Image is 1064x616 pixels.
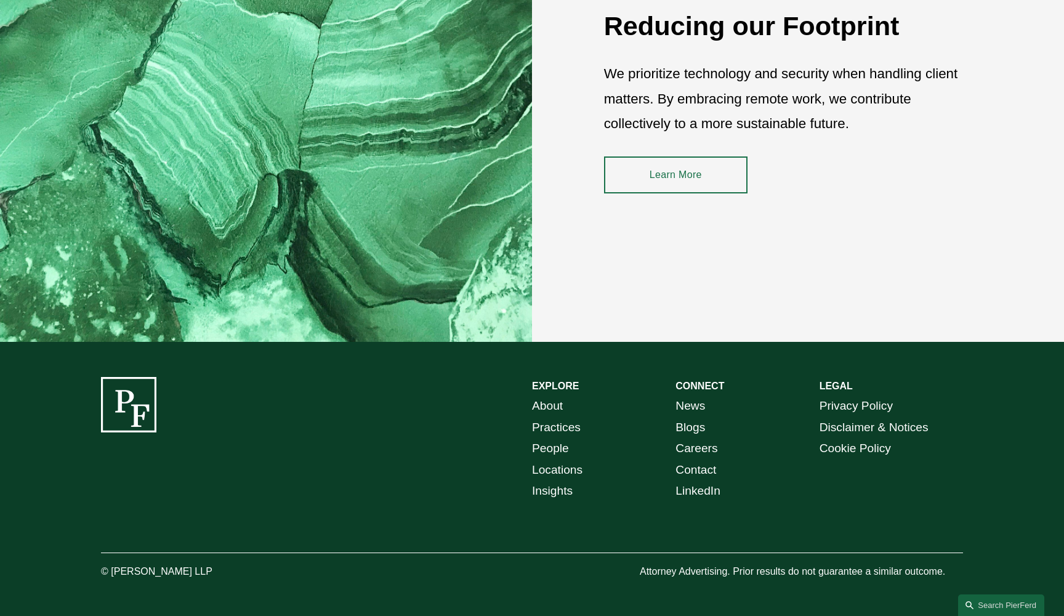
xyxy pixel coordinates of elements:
[604,10,963,42] h2: Reducing our Footprint
[532,381,579,391] strong: EXPLORE
[675,395,705,417] a: News
[820,381,853,391] strong: LEGAL
[958,594,1044,616] a: Search this site
[675,438,717,460] a: Careers
[820,438,891,460] a: Cookie Policy
[675,460,716,481] a: Contact
[675,417,705,439] a: Blogs
[604,156,748,193] a: Learn More
[675,480,720,502] a: LinkedIn
[532,417,581,439] a: Practices
[820,417,929,439] a: Disclaimer & Notices
[640,563,963,581] p: Attorney Advertising. Prior results do not guarantee a similar outcome.
[820,395,893,417] a: Privacy Policy
[675,381,724,391] strong: CONNECT
[532,395,563,417] a: About
[532,438,569,460] a: People
[532,480,573,502] a: Insights
[532,460,582,481] a: Locations
[101,563,281,581] p: © [PERSON_NAME] LLP
[604,62,963,136] p: We prioritize technology and security when handling client matters. By embracing remote work, we ...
